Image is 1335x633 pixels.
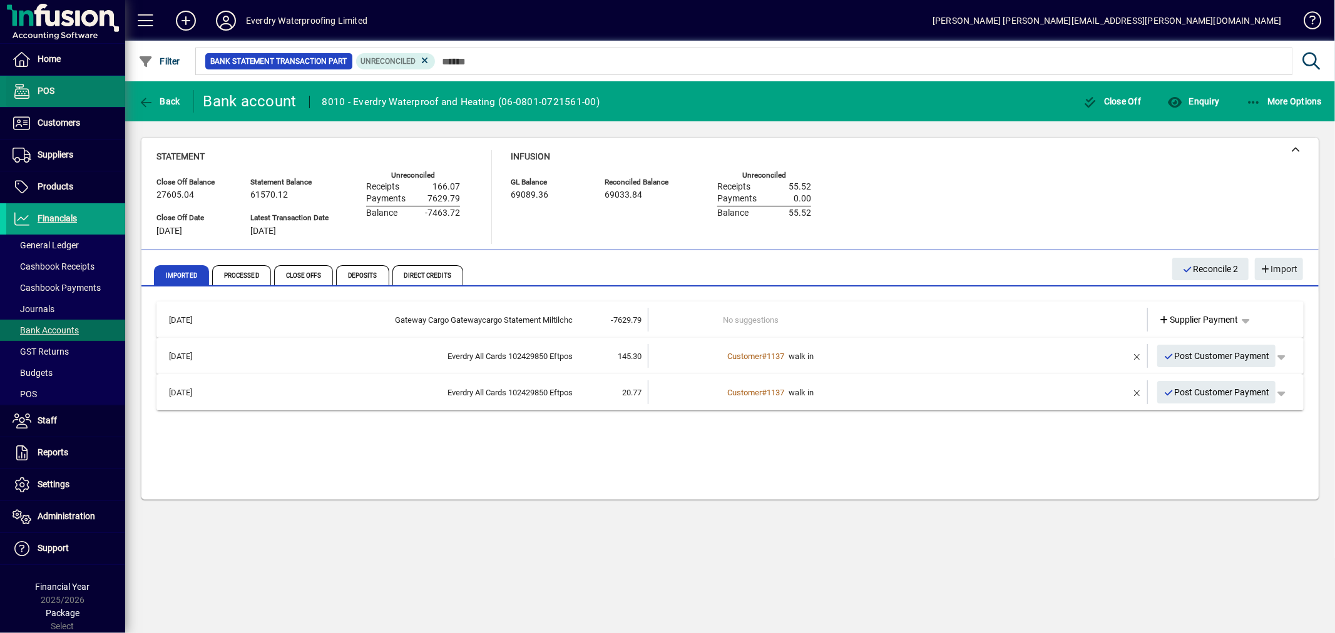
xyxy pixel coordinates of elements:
a: Home [6,44,125,75]
mat-expansion-panel-header: [DATE]Everdry All Cards 102429850 Eftpos145.30Customer#1137walk inPost Customer Payment [156,338,1304,374]
span: 55.52 [789,208,811,218]
span: Financials [38,213,77,223]
div: 8010 - Everdry Waterproof and Heating (06-0801-0721561-00) [322,92,600,112]
a: Budgets [6,362,125,383]
span: 7629.79 [427,194,460,204]
div: [PERSON_NAME] [PERSON_NAME][EMAIL_ADDRESS][PERSON_NAME][DOMAIN_NAME] [933,11,1282,31]
span: GST Returns [13,347,69,357]
span: Import [1260,259,1298,280]
a: Bank Accounts [6,320,125,341]
span: Filter [138,56,180,66]
span: Unreconciled [361,57,416,66]
span: Close Offs [274,265,333,285]
a: Support [6,533,125,564]
span: Suppliers [38,149,73,160]
span: More Options [1246,96,1322,106]
span: Reconciled Balance [605,178,680,186]
span: POS [38,86,54,96]
td: [DATE] [163,308,222,332]
a: Journals [6,298,125,320]
span: 69033.84 [605,190,642,200]
span: Customer [728,352,762,361]
span: Products [38,181,73,191]
span: Journals [13,304,54,314]
a: Cashbook Payments [6,277,125,298]
span: Payments [366,194,406,204]
td: [DATE] [163,344,222,368]
a: Customers [6,108,125,139]
a: Settings [6,469,125,500]
span: Balance [717,208,749,218]
span: Customers [38,118,80,128]
span: Post Customer Payment [1164,346,1270,367]
span: Cashbook Receipts [13,261,95,271]
span: Processed [212,265,271,285]
a: POS [6,383,125,405]
span: POS [13,389,37,399]
a: Knowledge Base [1294,3,1319,43]
a: Cashbook Receipts [6,256,125,277]
td: [DATE] [163,380,222,404]
a: Suppliers [6,139,125,171]
span: Post Customer Payment [1164,382,1270,403]
button: Remove [1127,346,1147,366]
span: [DATE] [156,226,182,236]
span: Receipts [717,182,750,192]
span: Imported [154,265,209,285]
span: 1137 [767,352,785,361]
button: Close Off [1080,90,1145,113]
span: Close Off Balance [156,178,232,186]
span: Cashbook Payments [13,283,101,293]
span: Budgets [13,368,53,378]
span: Reports [38,447,68,457]
a: GST Returns [6,341,125,362]
mat-expansion-panel-header: [DATE]Everdry All Cards 102429850 Eftpos20.77Customer#1137walk inPost Customer Payment [156,374,1304,410]
span: 145.30 [618,352,642,361]
a: General Ledger [6,235,125,256]
span: 166.07 [432,182,460,192]
button: Post Customer Payment [1157,381,1276,403]
button: Profile [206,9,246,32]
button: Back [135,90,183,113]
span: -7629.79 [611,315,642,325]
span: 61570.12 [250,190,288,200]
a: Reports [6,437,125,468]
label: Unreconciled [391,171,435,180]
div: Gateway Cargo Gatewaycargo Statement Miltilchc [222,314,573,327]
td: No suggestions [724,308,1075,332]
span: General Ledger [13,240,79,250]
button: Post Customer Payment [1157,345,1276,367]
span: [DATE] [250,226,276,236]
span: Deposits [336,265,389,285]
span: Enquiry [1167,96,1219,106]
span: walk in [789,352,814,361]
span: # [762,352,767,361]
span: 0.00 [794,194,811,204]
div: Bank account [203,91,297,111]
span: Reconcile 2 [1182,259,1239,280]
span: Bank Accounts [13,325,79,335]
span: 55.52 [789,182,811,192]
span: 1137 [767,388,785,397]
span: Statement Balance [250,178,329,186]
span: Supplier Payment [1159,313,1239,327]
mat-expansion-panel-header: [DATE]Gateway Cargo Gatewaycargo Statement Miltilchc-7629.79No suggestionsSupplier Payment [156,301,1304,338]
span: Close Off Date [156,214,232,222]
a: Staff [6,405,125,437]
span: Back [138,96,180,106]
div: Everdry Waterproofing Limited [246,11,367,31]
a: Products [6,171,125,203]
button: Reconcile 2 [1172,258,1249,280]
span: Payments [717,194,757,204]
app-page-header-button: Back [125,90,194,113]
span: Close Off [1083,96,1142,106]
span: Settings [38,479,69,489]
span: 20.77 [622,388,642,397]
button: Enquiry [1164,90,1222,113]
button: More Options [1243,90,1326,113]
span: Staff [38,415,57,425]
a: Supplier Payment [1154,308,1244,331]
button: Filter [135,50,183,73]
span: Bank Statement Transaction Part [210,55,347,68]
span: -7463.72 [425,208,460,218]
